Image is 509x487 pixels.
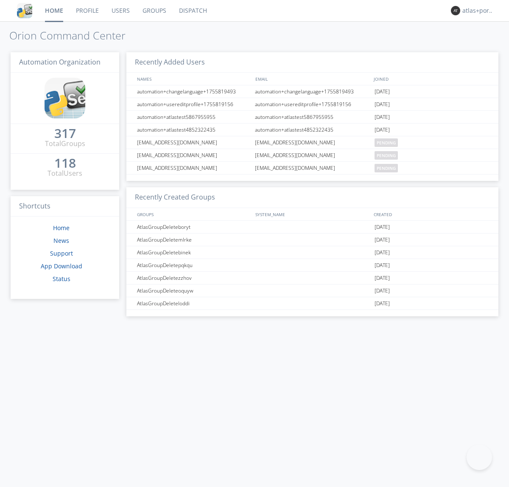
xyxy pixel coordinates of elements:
[135,208,251,220] div: GROUPS
[126,162,498,175] a: [EMAIL_ADDRESS][DOMAIN_NAME][EMAIL_ADDRESS][DOMAIN_NAME]pending
[467,445,492,470] iframe: Toggle Customer Support
[53,236,69,245] a: News
[54,129,76,139] a: 317
[126,124,498,136] a: automation+atlastest4852322435automation+atlastest4852322435[DATE]
[19,57,101,67] span: Automation Organization
[135,136,252,149] div: [EMAIL_ADDRESS][DOMAIN_NAME]
[126,187,498,208] h3: Recently Created Groups
[41,262,82,270] a: App Download
[135,111,252,123] div: automation+atlastest5867955955
[375,272,390,284] span: [DATE]
[126,52,498,73] h3: Recently Added Users
[253,73,372,85] div: EMAIL
[53,224,70,232] a: Home
[126,111,498,124] a: automation+atlastest5867955955automation+atlastest5867955955[DATE]
[48,169,82,178] div: Total Users
[135,149,252,161] div: [EMAIL_ADDRESS][DOMAIN_NAME]
[45,78,85,118] img: cddb5a64eb264b2086981ab96f4c1ba7
[126,297,498,310] a: AtlasGroupDeleteloddi[DATE]
[253,162,372,174] div: [EMAIL_ADDRESS][DOMAIN_NAME]
[375,246,390,259] span: [DATE]
[11,196,119,217] h3: Shortcuts
[135,85,252,98] div: automation+changelanguage+1755819493
[126,284,498,297] a: AtlasGroupDeleteoquyw[DATE]
[375,151,398,160] span: pending
[372,208,490,220] div: CREATED
[375,124,390,136] span: [DATE]
[126,221,498,234] a: AtlasGroupDeleteboryt[DATE]
[135,124,252,136] div: automation+atlastest4852322435
[135,246,252,259] div: AtlasGroupDeletebinek
[126,272,498,284] a: AtlasGroupDeletezzhov[DATE]
[375,164,398,172] span: pending
[126,246,498,259] a: AtlasGroupDeletebinek[DATE]
[253,111,372,123] div: automation+atlastest5867955955
[17,3,32,18] img: cddb5a64eb264b2086981ab96f4c1ba7
[54,129,76,138] div: 317
[253,85,372,98] div: automation+changelanguage+1755819493
[375,259,390,272] span: [DATE]
[375,111,390,124] span: [DATE]
[253,149,372,161] div: [EMAIL_ADDRESS][DOMAIN_NAME]
[135,284,252,297] div: AtlasGroupDeleteoquyw
[53,275,70,283] a: Status
[54,159,76,167] div: 118
[253,124,372,136] div: automation+atlastest4852322435
[253,208,372,220] div: SYSTEM_NAME
[135,297,252,310] div: AtlasGroupDeleteloddi
[135,162,252,174] div: [EMAIL_ADDRESS][DOMAIN_NAME]
[253,98,372,110] div: automation+usereditprofile+1755819156
[45,139,85,149] div: Total Groups
[135,73,251,85] div: NAMES
[126,98,498,111] a: automation+usereditprofile+1755819156automation+usereditprofile+1755819156[DATE]
[126,136,498,149] a: [EMAIL_ADDRESS][DOMAIN_NAME][EMAIL_ADDRESS][DOMAIN_NAME]pending
[135,259,252,271] div: AtlasGroupDeletepqkqu
[135,272,252,284] div: AtlasGroupDeletezzhov
[135,221,252,233] div: AtlasGroupDeleteboryt
[451,6,460,15] img: 373638.png
[126,259,498,272] a: AtlasGroupDeletepqkqu[DATE]
[54,159,76,169] a: 118
[375,297,390,310] span: [DATE]
[375,85,390,98] span: [DATE]
[462,6,494,15] div: atlas+portuguese0001
[126,149,498,162] a: [EMAIL_ADDRESS][DOMAIN_NAME][EMAIL_ADDRESS][DOMAIN_NAME]pending
[126,234,498,246] a: AtlasGroupDeletemlrke[DATE]
[375,284,390,297] span: [DATE]
[375,98,390,111] span: [DATE]
[375,234,390,246] span: [DATE]
[375,138,398,147] span: pending
[375,221,390,234] span: [DATE]
[372,73,490,85] div: JOINED
[135,98,252,110] div: automation+usereditprofile+1755819156
[50,249,73,257] a: Support
[135,234,252,246] div: AtlasGroupDeletemlrke
[126,85,498,98] a: automation+changelanguage+1755819493automation+changelanguage+1755819493[DATE]
[253,136,372,149] div: [EMAIL_ADDRESS][DOMAIN_NAME]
